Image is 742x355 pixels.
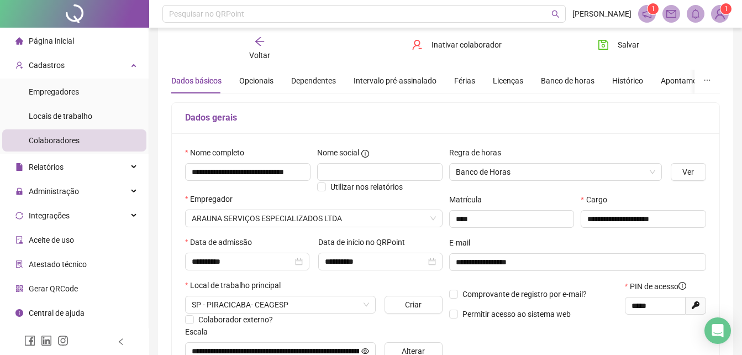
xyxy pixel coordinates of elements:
span: instagram [57,335,69,346]
div: Opcionais [239,75,273,87]
span: search [551,10,560,18]
div: Banco de horas [541,75,594,87]
span: user-add [15,61,23,69]
label: Escala [185,326,215,338]
span: Utilizar nos relatórios [330,182,403,191]
label: Local de trabalho principal [185,279,288,291]
span: linkedin [41,335,52,346]
span: qrcode [15,285,23,293]
span: Voltar [249,51,270,60]
span: lock [15,187,23,195]
label: E-mail [449,237,477,249]
div: Dados básicos [171,75,222,87]
span: Locais de trabalho [29,112,92,121]
span: Integrações [29,211,70,220]
span: info-circle [678,282,686,290]
div: Intervalo pré-assinalado [354,75,436,87]
span: ellipsis [703,76,711,84]
label: Matrícula [449,194,489,206]
span: Colaboradores [29,136,80,145]
span: file [15,163,23,171]
label: Data de início no QRPoint [318,236,412,248]
sup: Atualize o seu contato no menu Meus Dados [720,3,732,14]
span: 1 [651,5,655,13]
span: ARAUNA SERVIÇOS ESPECIALIZADOS LTDA [192,210,436,227]
span: sync [15,212,23,220]
label: Empregador [185,193,240,205]
label: Nome completo [185,147,251,159]
span: info-circle [361,150,369,158]
span: left [117,338,125,346]
button: ellipsis [694,68,720,93]
h5: Dados gerais [185,111,706,124]
span: Permitir acesso ao sistema web [462,310,571,319]
span: Relatórios [29,163,64,171]
button: Criar [385,296,442,314]
span: CENTRO COMERCIAL AGRÍCOLA TAQUARAL - TAQUARAL, PIRACICABA - SP, 13400-970 [192,296,369,313]
span: home [15,37,23,45]
span: Inativar colaborador [431,39,502,51]
div: Histórico [612,75,643,87]
button: Ver [671,163,706,181]
span: audit [15,236,23,244]
span: facebook [24,335,35,346]
label: Cargo [581,194,614,206]
span: arrow-left [254,36,265,47]
button: Salvar [590,36,648,54]
img: 79077 [712,6,728,22]
label: Data de admissão [185,236,259,248]
button: Inativar colaborador [403,36,510,54]
span: mail [666,9,676,19]
span: Administração [29,187,79,196]
span: 1 [724,5,728,13]
span: Colaborador externo? [198,315,273,324]
div: Apontamentos [661,75,712,87]
div: Dependentes [291,75,336,87]
span: Aceite de uso [29,236,74,244]
span: Atestado técnico [29,260,87,269]
span: eye [361,347,369,355]
span: bell [691,9,701,19]
span: Página inicial [29,36,74,45]
span: save [598,39,609,50]
div: Férias [454,75,475,87]
span: user-delete [412,39,423,50]
span: Salvar [618,39,639,51]
span: Central de ajuda [29,309,85,317]
span: Nome social [317,147,359,159]
sup: 1 [648,3,659,14]
span: PIN de acesso [630,280,686,293]
span: [PERSON_NAME] [572,8,632,20]
span: Cadastros [29,61,65,70]
span: Comprovante de registro por e-mail? [462,290,587,299]
span: info-circle [15,309,23,317]
span: Criar [405,299,422,311]
span: Empregadores [29,87,79,96]
div: Licenças [493,75,523,87]
span: solution [15,260,23,268]
label: Regra de horas [449,147,508,159]
span: notification [642,9,652,19]
span: Banco de Horas [456,164,655,180]
div: Open Intercom Messenger [704,317,731,344]
span: Gerar QRCode [29,284,78,293]
span: Ver [682,166,694,178]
